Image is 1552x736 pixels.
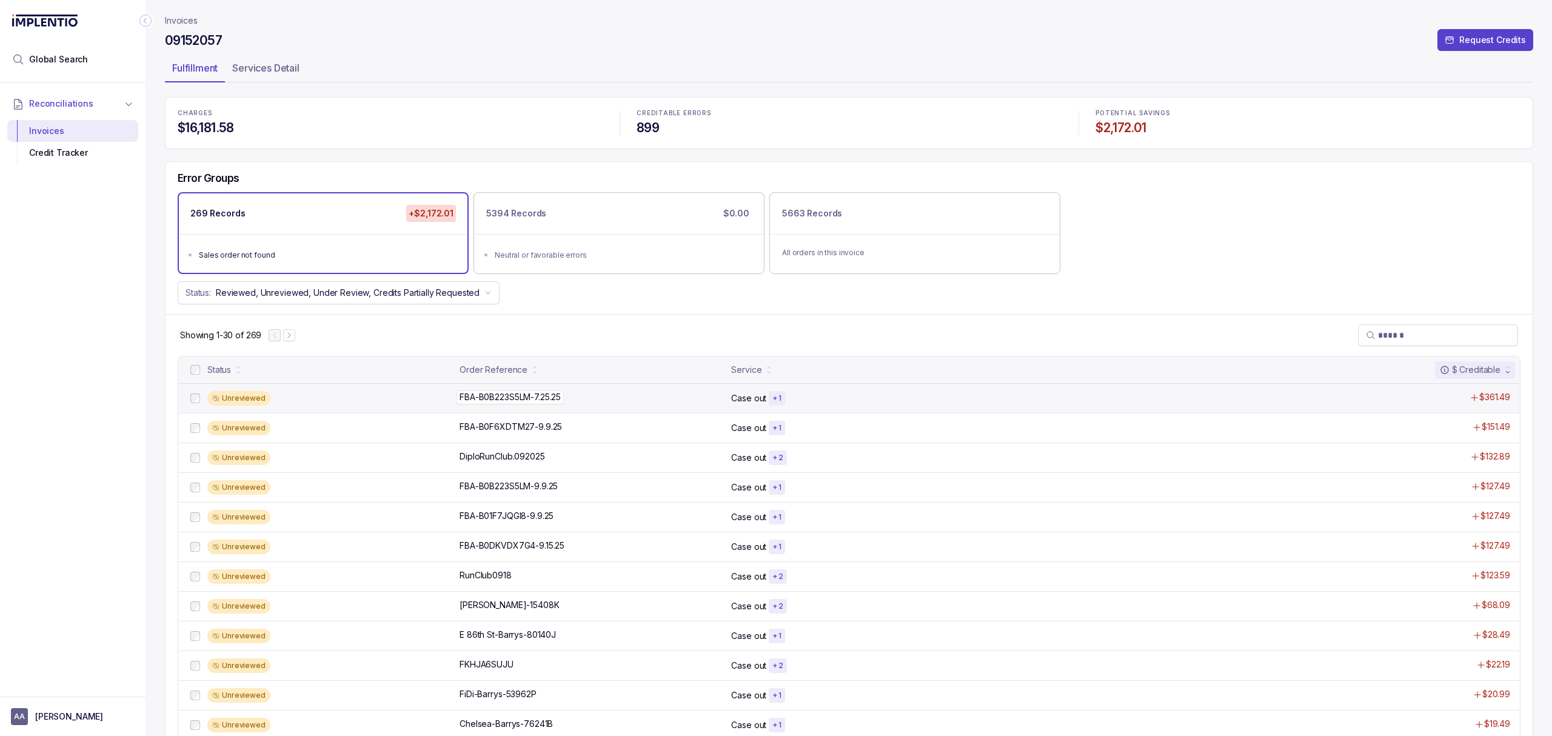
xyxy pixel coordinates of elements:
div: Reconciliations [7,118,138,167]
p: +$2,172.01 [406,205,456,222]
p: Case out [731,600,766,612]
p: All orders in this invoice [782,247,1048,259]
p: FBA-B0B223S5LM-9.9.25 [460,480,558,492]
p: Chelsea-Barrys-76241B [460,718,553,730]
span: Global Search [29,53,88,65]
p: Case out [731,541,766,553]
div: Collapse Icon [138,13,153,28]
p: CHARGES [178,110,603,117]
p: CREDITABLE ERRORS [637,110,1062,117]
button: Request Credits [1437,29,1533,51]
a: Invoices [165,15,198,27]
div: Order Reference [460,364,527,376]
p: + 1 [772,631,781,641]
p: $361.49 [1479,391,1510,403]
p: Request Credits [1459,34,1526,46]
input: checkbox-checkbox [190,365,200,375]
p: $22.19 [1486,658,1510,671]
p: FiDi-Barrys-53962P [460,688,536,700]
div: Neutral or favorable errors [495,249,751,261]
div: Unreviewed [207,421,270,435]
p: + 1 [772,512,781,522]
div: Sales order not found [199,249,455,261]
button: Reconciliations [7,90,138,117]
p: Case out [731,630,766,642]
div: Unreviewed [207,450,270,465]
div: Unreviewed [207,480,270,495]
p: $0.00 [721,205,752,222]
div: Unreviewed [207,510,270,524]
li: Tab Services Detail [225,58,307,82]
p: Reviewed, Unreviewed, Under Review, Credits Partially Requested [216,287,480,299]
div: Unreviewed [207,540,270,554]
p: $123.59 [1480,569,1510,581]
h4: $2,172.01 [1095,119,1520,136]
p: POTENTIAL SAVINGS [1095,110,1520,117]
p: $68.09 [1482,599,1510,611]
p: + 1 [772,691,781,700]
p: + 2 [772,601,783,611]
p: 5663 Records [782,207,842,219]
p: Case out [731,481,766,493]
div: $ Creditable [1440,364,1500,376]
input: checkbox-checkbox [190,393,200,403]
p: FKHJA6SUJU [460,658,513,671]
p: [PERSON_NAME]-15408K [460,599,559,611]
p: + 2 [772,661,783,671]
input: checkbox-checkbox [190,720,200,730]
p: DiploRunClub.092025 [460,450,544,463]
p: Case out [731,719,766,731]
p: + 1 [772,483,781,492]
div: Status [207,364,231,376]
div: Credit Tracker [17,142,129,164]
input: checkbox-checkbox [190,691,200,700]
h4: $16,181.58 [178,119,603,136]
button: Status:Reviewed, Unreviewed, Under Review, Credits Partially Requested [178,281,500,304]
div: Unreviewed [207,629,270,643]
p: + 2 [772,453,783,463]
p: FBA-B0DKVDX7G4-9.15.25 [460,540,564,552]
div: Remaining page entries [180,329,261,341]
p: + 2 [772,572,783,581]
p: Case out [731,452,766,464]
input: checkbox-checkbox [190,423,200,433]
p: 5394 Records [486,207,546,219]
p: Case out [731,570,766,583]
p: FBA-B0B223S5LM-7.25.25 [457,390,564,404]
input: checkbox-checkbox [190,512,200,522]
p: Status: [186,287,211,299]
p: $19.49 [1484,718,1510,730]
div: Unreviewed [207,688,270,703]
p: Case out [731,689,766,701]
p: $20.99 [1482,688,1510,700]
p: FBA-B01F7JQGI8-9.9.25 [460,510,554,522]
p: E 86th St-Barrys-80140J [460,629,556,641]
input: checkbox-checkbox [190,601,200,611]
input: checkbox-checkbox [190,661,200,671]
span: User initials [11,708,28,725]
p: + 1 [772,542,781,552]
p: $28.49 [1482,629,1510,641]
li: Tab Fulfillment [165,58,225,82]
p: + 1 [772,720,781,730]
p: $127.49 [1480,510,1510,522]
button: Next Page [283,329,295,341]
p: Case out [731,392,766,404]
h4: 09152057 [165,32,222,49]
p: Showing 1-30 of 269 [180,329,261,341]
div: Unreviewed [207,569,270,584]
input: checkbox-checkbox [190,542,200,552]
p: 269 Records [190,207,245,219]
p: [PERSON_NAME] [35,711,103,723]
p: Fulfillment [172,61,218,75]
p: + 1 [772,423,781,433]
p: Case out [731,660,766,672]
div: Unreviewed [207,658,270,673]
p: FBA-B0F6XDTM27-9.9.25 [460,421,562,433]
h4: 899 [637,119,1062,136]
div: Service [731,364,761,376]
p: Case out [731,511,766,523]
input: checkbox-checkbox [190,572,200,581]
div: Unreviewed [207,599,270,614]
